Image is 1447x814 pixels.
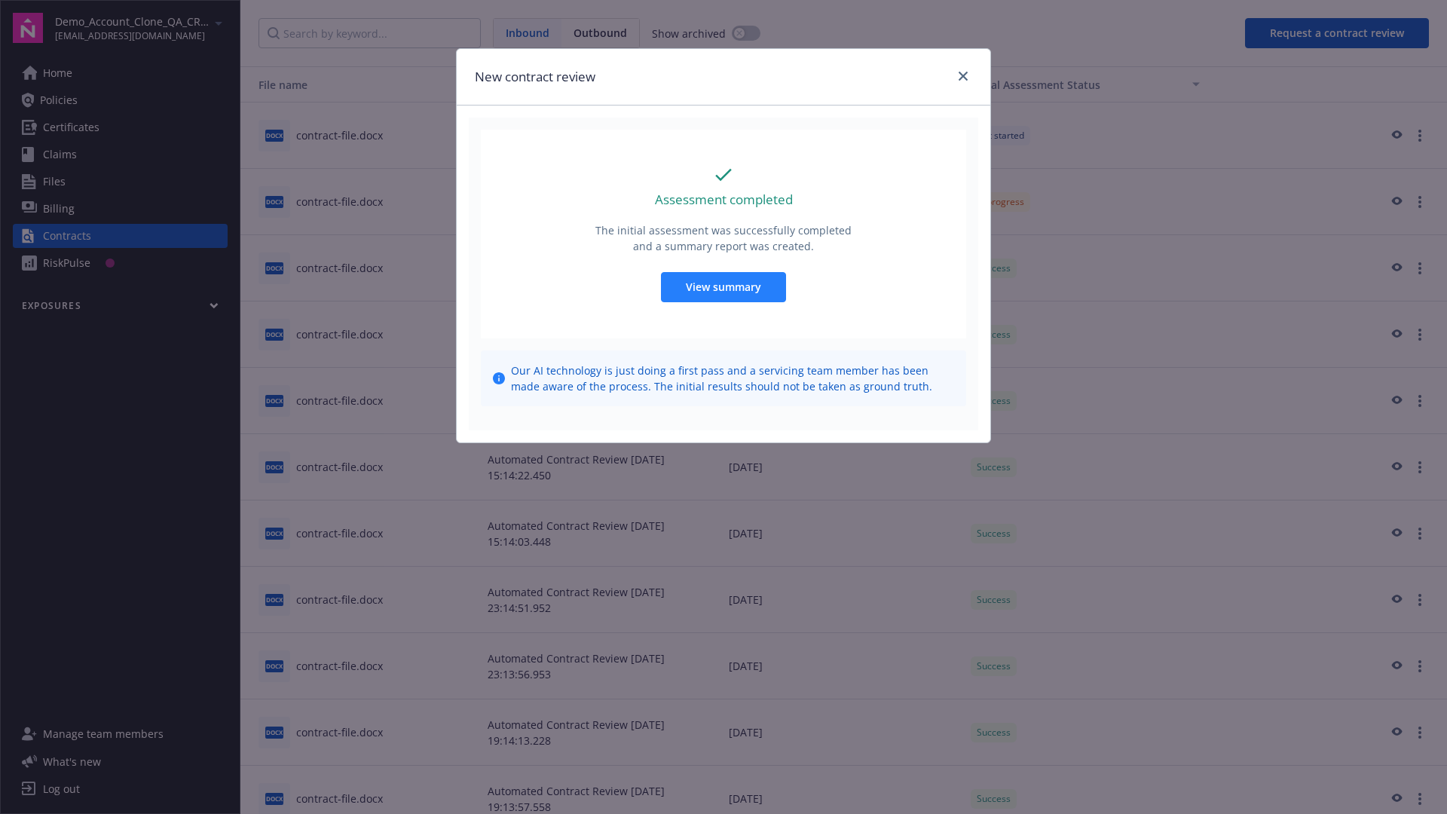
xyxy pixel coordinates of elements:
[686,280,761,294] span: View summary
[475,67,595,87] h1: New contract review
[511,363,954,394] span: Our AI technology is just doing a first pass and a servicing team member has been made aware of t...
[594,222,853,254] p: The initial assessment was successfully completed and a summary report was created.
[661,272,786,302] button: View summary
[655,190,793,210] p: Assessment completed
[954,67,972,85] a: close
